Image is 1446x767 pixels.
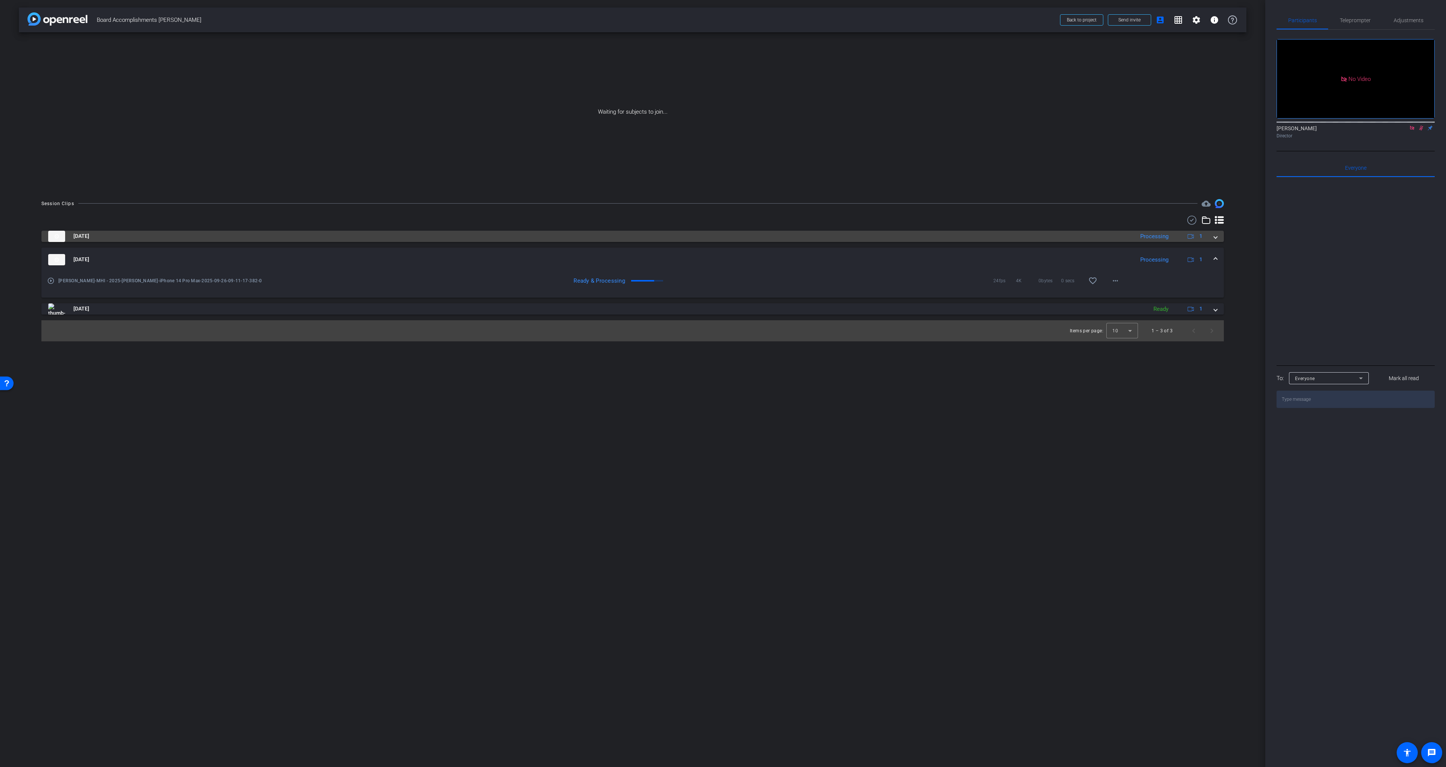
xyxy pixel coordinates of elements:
img: thumb-nail [48,254,65,265]
span: No Video [1348,75,1371,82]
span: [DATE] [73,256,89,263]
span: 1 [1199,232,1202,240]
div: To: [1277,374,1284,383]
div: Director [1277,132,1435,139]
span: 0bytes [1039,277,1061,285]
span: 24fps [993,277,1016,285]
img: thumb-nail [48,231,65,242]
span: Adjustments [1394,18,1423,23]
span: Teleprompter [1340,18,1371,23]
mat-icon: favorite_border [1088,276,1097,285]
mat-icon: cloud_upload [1202,199,1211,208]
button: Next page [1203,322,1221,340]
div: 1 – 3 of 3 [1152,327,1173,335]
div: Processing [1136,256,1172,264]
mat-expansion-panel-header: thumb-nail[DATE]Processing1 [41,231,1224,242]
div: Items per page: [1070,327,1103,335]
div: Waiting for subjects to join... [19,32,1246,192]
span: 1 [1199,305,1202,313]
mat-icon: accessibility [1403,748,1412,757]
button: Send invite [1108,14,1151,26]
img: Session clips [1215,199,1224,208]
mat-expansion-panel-header: thumb-nail[DATE]Ready1 [41,303,1224,315]
span: Back to project [1067,17,1097,23]
button: Previous page [1185,322,1203,340]
mat-icon: more_horiz [1111,276,1120,285]
mat-icon: settings [1192,15,1201,24]
button: Mark all read [1373,371,1435,385]
span: Participants [1288,18,1317,23]
span: Destinations for your clips [1202,199,1211,208]
mat-icon: grid_on [1174,15,1183,24]
span: Board Accomplishments [PERSON_NAME] [97,12,1056,27]
div: Processing [1136,232,1172,241]
mat-icon: message [1427,748,1436,757]
span: Mark all read [1389,374,1419,382]
mat-icon: account_box [1156,15,1165,24]
button: Back to project [1060,14,1103,26]
div: Session Clips [41,200,74,207]
span: Everyone [1295,376,1315,381]
span: 0 secs [1061,277,1084,285]
div: Ready & Processing [493,277,629,285]
div: Ready [1150,305,1172,313]
div: [PERSON_NAME] [1277,125,1435,139]
span: [DATE] [73,232,89,240]
mat-expansion-panel-header: thumb-nail[DATE]Processing1 [41,248,1224,272]
span: 1 [1199,256,1202,263]
img: thumb-nail [48,303,65,315]
mat-icon: play_circle_outline [47,277,55,285]
mat-icon: info [1210,15,1219,24]
span: [DATE] [73,305,89,313]
div: thumb-nail[DATE]Processing1 [41,272,1224,298]
span: [PERSON_NAME]-MHI - 2025-[PERSON_NAME]-iPhone 14 Pro Max-2025-09-26-09-11-17-382-0 [58,277,352,285]
span: 4K [1016,277,1039,285]
img: app-logo [27,12,87,26]
span: Send invite [1118,17,1141,23]
span: Everyone [1345,165,1367,170]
